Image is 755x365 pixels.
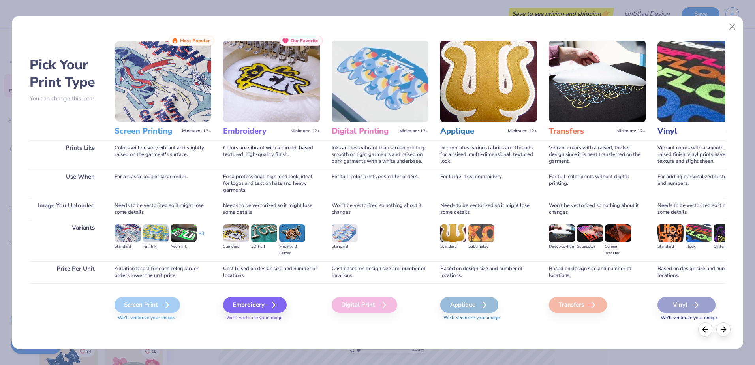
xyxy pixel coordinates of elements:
[115,297,180,313] div: Screen Print
[605,243,631,257] div: Screen Transfer
[115,261,211,283] div: Additional cost for each color; larger orders lower the unit price.
[115,224,141,242] img: Standard
[657,314,754,321] span: We'll vectorize your image.
[714,224,740,242] img: Glitter
[223,314,320,321] span: We'll vectorize your image.
[657,126,722,136] h3: Vinyl
[440,41,537,122] img: Applique
[440,198,537,220] div: Needs to be vectorized so it might lose some details
[115,198,211,220] div: Needs to be vectorized so it might lose some details
[291,128,320,134] span: Minimum: 12+
[115,243,141,250] div: Standard
[468,224,494,242] img: Sublimated
[549,224,575,242] img: Direct-to-film
[223,224,249,242] img: Standard
[332,140,428,169] div: Inks are less vibrant than screen printing; smooth on light garments and raised on dark garments ...
[440,243,466,250] div: Standard
[30,95,103,102] p: You can change this later.
[332,126,396,136] h3: Digital Printing
[657,140,754,169] div: Vibrant colors with a smooth, slightly raised finish; vinyl prints have a consistent texture and ...
[440,140,537,169] div: Incorporates various fabrics and threads for a raised, multi-dimensional, textured look.
[223,243,249,250] div: Standard
[115,314,211,321] span: We'll vectorize your image.
[143,224,169,242] img: Puff Ink
[440,261,537,283] div: Based on design size and number of locations.
[577,224,603,242] img: Supacolor
[115,126,179,136] h3: Screen Printing
[30,140,103,169] div: Prints Like
[657,243,684,250] div: Standard
[686,224,712,242] img: Flock
[399,128,428,134] span: Minimum: 12+
[279,224,305,242] img: Metallic & Glitter
[725,19,740,34] button: Close
[223,126,287,136] h3: Embroidery
[199,230,204,244] div: + 3
[577,243,603,250] div: Supacolor
[30,169,103,198] div: Use When
[440,314,537,321] span: We'll vectorize your image.
[725,128,754,134] span: Minimum: 12+
[291,38,319,43] span: Our Favorite
[332,41,428,122] img: Digital Printing
[30,261,103,283] div: Price Per Unit
[686,243,712,250] div: Flock
[332,169,428,198] div: For full-color prints or smaller orders.
[549,169,646,198] div: For full-color prints without digital printing.
[171,243,197,250] div: Neon Ink
[468,243,494,250] div: Sublimated
[657,261,754,283] div: Based on design size and number of locations.
[180,38,210,43] span: Most Popular
[440,126,505,136] h3: Applique
[223,140,320,169] div: Colors are vibrant with a thread-based textured, high-quality finish.
[549,261,646,283] div: Based on design size and number of locations.
[332,198,428,220] div: Won't be vectorized so nothing about it changes
[657,198,754,220] div: Needs to be vectorized so it might lose some details
[657,169,754,198] div: For adding personalized custom names and numbers.
[332,243,358,250] div: Standard
[223,169,320,198] div: For a professional, high-end look; ideal for logos and text on hats and heavy garments.
[616,128,646,134] span: Minimum: 12+
[332,297,397,313] div: Digital Print
[143,243,169,250] div: Puff Ink
[440,224,466,242] img: Standard
[657,224,684,242] img: Standard
[549,126,613,136] h3: Transfers
[332,261,428,283] div: Cost based on design size and number of locations.
[115,140,211,169] div: Colors will be very vibrant and slightly raised on the garment's surface.
[251,243,277,250] div: 3D Puff
[657,41,754,122] img: Vinyl
[251,224,277,242] img: 3D Puff
[30,220,103,261] div: Variants
[332,224,358,242] img: Standard
[223,297,287,313] div: Embroidery
[115,169,211,198] div: For a classic look or large order.
[440,297,498,313] div: Applique
[30,198,103,220] div: Image You Uploaded
[714,243,740,250] div: Glitter
[30,56,103,91] h2: Pick Your Print Type
[508,128,537,134] span: Minimum: 12+
[279,243,305,257] div: Metallic & Glitter
[223,198,320,220] div: Needs to be vectorized so it might lose some details
[605,224,631,242] img: Screen Transfer
[549,140,646,169] div: Vibrant colors with a raised, thicker design since it is heat transferred on the garment.
[549,41,646,122] img: Transfers
[549,198,646,220] div: Won't be vectorized so nothing about it changes
[223,261,320,283] div: Cost based on design size and number of locations.
[182,128,211,134] span: Minimum: 12+
[171,224,197,242] img: Neon Ink
[223,41,320,122] img: Embroidery
[115,41,211,122] img: Screen Printing
[440,169,537,198] div: For large-area embroidery.
[549,297,607,313] div: Transfers
[657,297,716,313] div: Vinyl
[549,243,575,250] div: Direct-to-film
